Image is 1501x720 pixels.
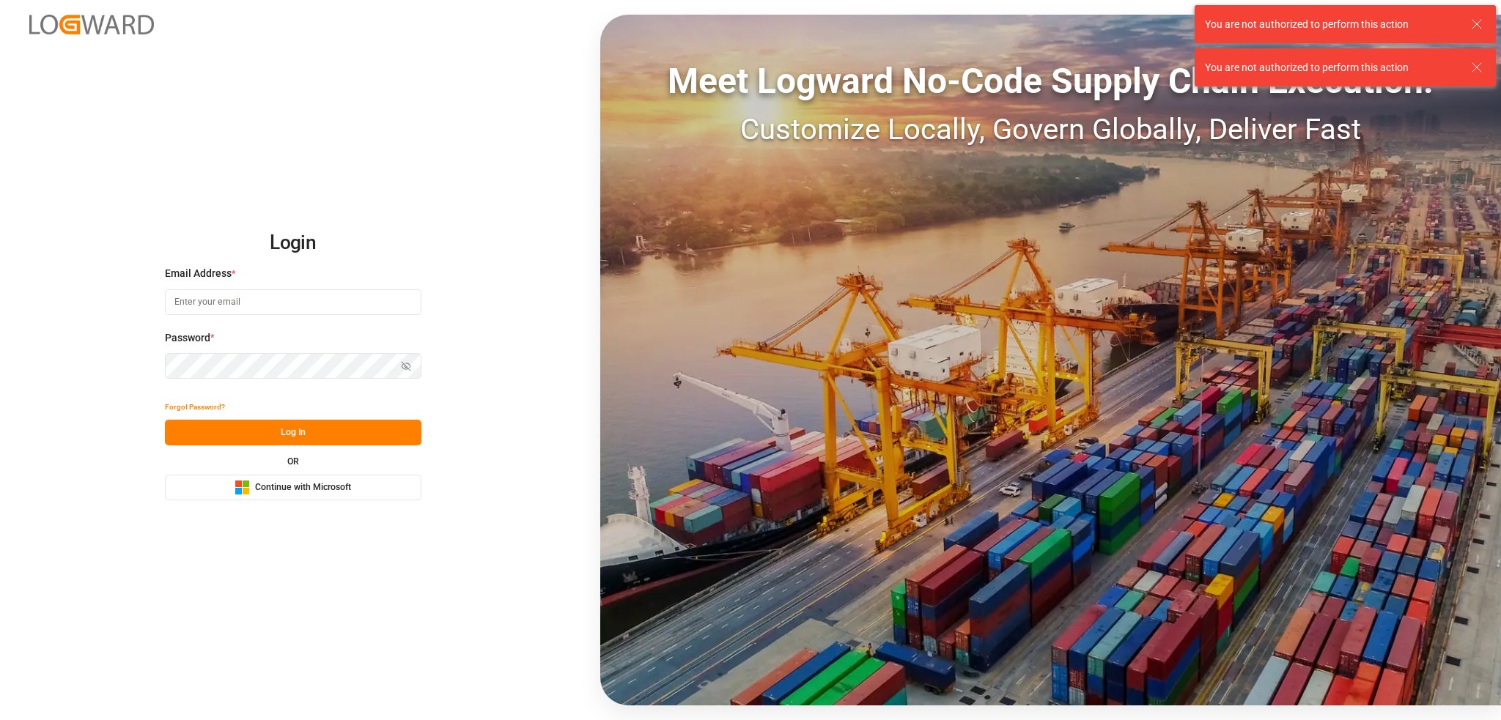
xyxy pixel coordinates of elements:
h2: Login [165,220,421,267]
span: Continue with Microsoft [255,481,351,494]
div: You are not authorized to perform this action [1205,17,1457,32]
div: Customize Locally, Govern Globally, Deliver Fast [600,108,1501,152]
span: Email Address [165,266,232,281]
input: Enter your email [165,289,421,315]
button: Forgot Password? [165,394,225,420]
button: Continue with Microsoft [165,475,421,500]
span: Password [165,330,210,346]
div: Meet Logward No-Code Supply Chain Execution: [600,55,1501,108]
button: Log In [165,420,421,445]
div: You are not authorized to perform this action [1205,60,1457,75]
img: Logward_new_orange.png [29,15,154,34]
small: OR [287,457,299,466]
